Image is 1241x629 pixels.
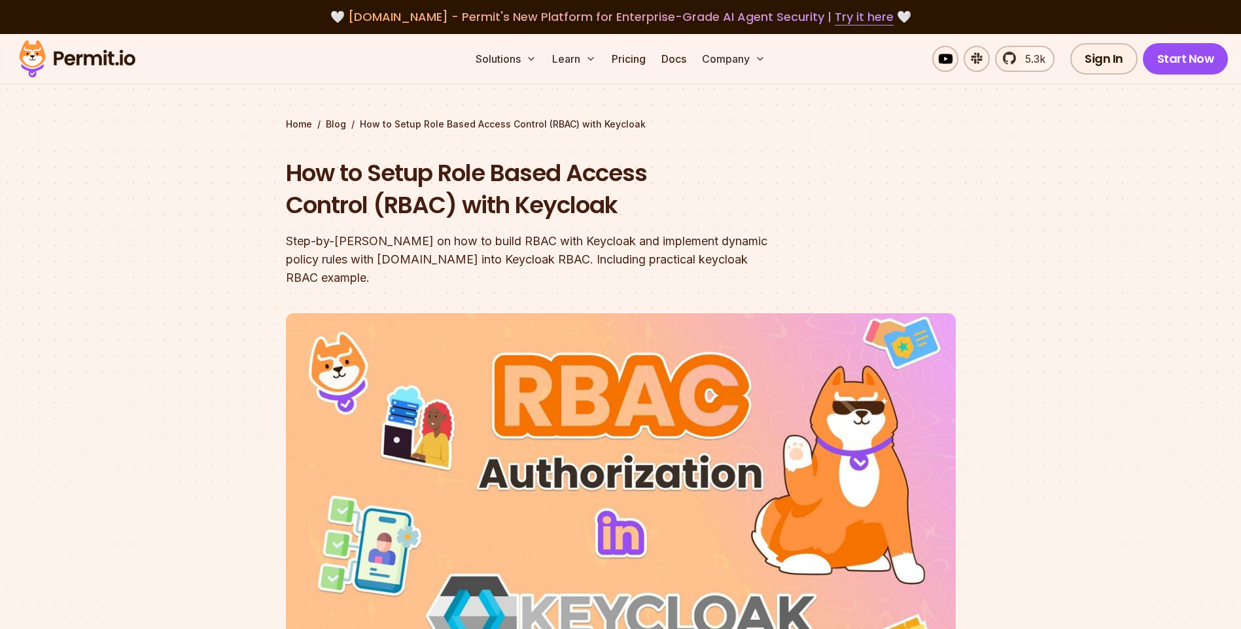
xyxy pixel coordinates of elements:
[835,8,894,25] a: Try it here
[286,118,956,131] div: / /
[606,46,651,72] a: Pricing
[286,157,788,222] h1: How to Setup Role Based Access Control (RBAC) with Keycloak
[656,46,691,72] a: Docs
[995,46,1055,72] a: 5.3k
[547,46,601,72] button: Learn
[697,46,771,72] button: Company
[1017,51,1045,67] span: 5.3k
[286,118,312,131] a: Home
[326,118,346,131] a: Blog
[470,46,542,72] button: Solutions
[1143,43,1229,75] a: Start Now
[348,8,894,25] span: [DOMAIN_NAME] - Permit's New Platform for Enterprise-Grade AI Agent Security |
[13,37,141,81] img: Permit logo
[31,8,1210,26] div: 🤍 🤍
[286,232,788,287] div: Step-by-[PERSON_NAME] on how to build RBAC with Keycloak and implement dynamic policy rules with ...
[1070,43,1138,75] a: Sign In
